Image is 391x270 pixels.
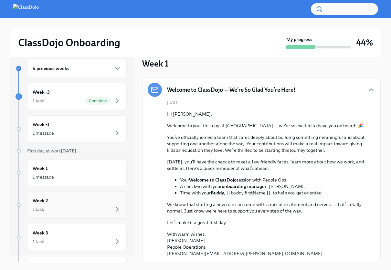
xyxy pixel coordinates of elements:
h6: Week 2 [33,197,48,204]
div: 1 task [33,238,44,245]
h2: ClassDojo Onboarding [18,36,120,49]
p: With warm wishes, [PERSON_NAME] People Operations [PERSON_NAME][EMAIL_ADDRESS][PERSON_NAME][DOMAI... [167,231,365,257]
h6: Week 5 [33,262,48,269]
li: A check-in with your , [PERSON_NAME] [180,183,365,190]
h6: Week -3 [33,88,50,96]
div: 1 message [33,174,54,180]
span: [DATE] [167,99,180,106]
h3: Week 1 [142,58,169,69]
strong: Welcome to ClassDojo [189,177,237,183]
h3: 44% [356,37,373,48]
a: Week -31 taskComplete [16,83,127,110]
div: 4 previous weeks [27,59,127,78]
h6: 4 previous weeks [33,65,69,72]
a: First day at work[DATE] [16,148,127,154]
strong: Buddy [211,190,224,196]
div: 1 message [33,130,54,136]
p: You’ve officially joined a team that cares deeply about building something meaningful and about s... [167,134,365,153]
p: Welcome to your first day at [GEOGRAPHIC_DATA] — we’re so excited to have you on board! 🎉 [167,122,365,129]
p: Let’s make it a great first day. [167,219,365,226]
h6: Week 1 [33,165,48,172]
img: ClassDojo [13,4,39,14]
strong: My progress [286,36,312,43]
p: We know that starting a new role can come with a mix of excitement and nerves — that’s totally no... [167,201,365,214]
h5: Welcome to ClassDojo — We’re So Glad You’re Here! [167,86,295,94]
strong: onboarding manager [222,183,267,189]
li: Your session with People Ops [180,177,365,183]
a: Week 21 task [16,192,127,219]
span: First day at work [27,148,76,154]
a: Week 11 message [16,159,127,186]
div: 1 task [33,98,44,104]
a: Week -11 message [16,115,127,142]
p: [DATE], you’ll have the chance to meet a few friendly faces, learn more about how we work, and se... [167,159,365,171]
div: 1 task [33,206,44,213]
li: Time with your , {{ buddy.firstName }}, to help you get oriented [180,190,365,196]
span: Complete [85,99,111,103]
strong: [DATE] [61,148,76,154]
a: Week 31 task [16,224,127,251]
h6: Week 3 [33,229,48,236]
h6: Week -1 [33,121,49,128]
p: Hi [PERSON_NAME], [167,111,365,117]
